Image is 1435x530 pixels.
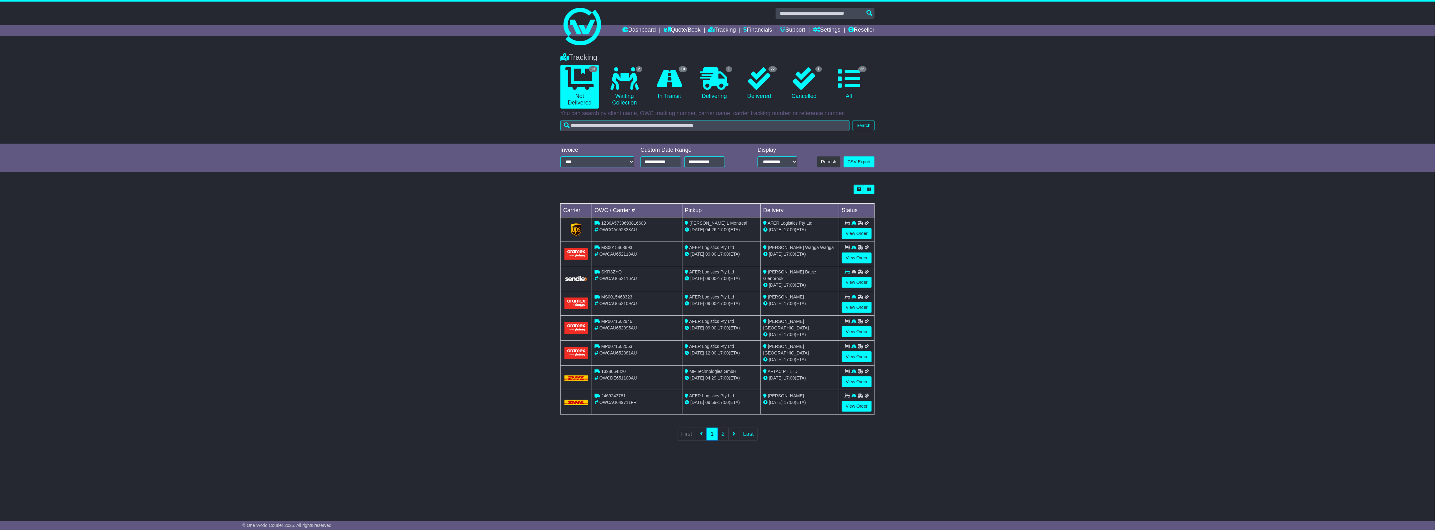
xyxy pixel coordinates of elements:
span: OWCAU652118AU [600,252,637,257]
a: 1 Delivering [695,65,733,102]
span: 17:00 [718,350,729,355]
span: 2469243781 [601,393,626,398]
span: © One World Courier 2025. All rights reserved. [242,523,333,528]
div: (ETA) [763,331,836,338]
div: (ETA) [763,227,836,233]
div: - (ETA) [685,399,758,406]
a: Tracking [708,25,736,36]
span: 17:00 [784,227,795,232]
span: 09:00 [706,325,717,330]
span: [DATE] [691,252,704,257]
span: 17:00 [784,301,795,306]
button: Refresh [817,156,840,167]
span: MF Technologies GmbH [690,369,737,374]
span: 1328664820 [601,369,626,374]
a: View Order [842,376,872,387]
span: OWCAU652095AU [600,325,637,330]
span: MS0015468693 [601,245,632,250]
span: 17:00 [784,283,795,288]
div: (ETA) [763,356,836,363]
span: 36 [858,66,867,72]
img: DHL.png [564,375,588,380]
span: [DATE] [691,227,704,232]
span: 17:00 [718,252,729,257]
img: Aramex.png [564,248,588,260]
span: [DATE] [691,325,704,330]
div: Custom Date Range [641,147,741,154]
span: 17:00 [784,357,795,362]
div: (ETA) [763,399,836,406]
img: Aramex.png [564,298,588,309]
p: You can search by client name, OWC tracking number, carrier name, carrier tracking number or refe... [560,110,875,117]
span: OWCAU652116AU [600,276,637,281]
span: [DATE] [769,357,783,362]
td: Pickup [682,204,761,217]
a: 13 Not Delivered [560,65,599,109]
img: GetCarrierServiceLogo [564,276,588,282]
span: 04:26 [706,227,717,232]
span: [PERSON_NAME][GEOGRAPHIC_DATA] [763,344,809,355]
a: Support [780,25,805,36]
span: [DATE] [769,227,783,232]
a: Dashboard [622,25,656,36]
span: 12:00 [706,350,717,355]
span: 17:00 [718,301,729,306]
span: [DATE] [691,350,704,355]
span: AFER Logistics Pty Ltd [768,221,813,226]
a: View Order [842,252,872,263]
span: [DATE] [769,400,783,405]
span: [DATE] [769,375,783,380]
img: DHL.png [564,400,588,405]
a: Financials [744,25,772,36]
td: Carrier [561,204,592,217]
span: 2 [636,66,642,72]
div: Invoice [560,147,634,154]
span: AFER Logistics Pty Ltd [689,245,734,250]
span: AFER Logistics Pty Ltd [689,393,734,398]
span: 17:00 [784,332,795,337]
span: [DATE] [769,332,783,337]
span: 17:00 [784,400,795,405]
button: Search [853,120,875,131]
span: 04:29 [706,375,717,380]
a: View Order [842,326,872,337]
span: 1 [815,66,822,72]
span: OWCAU649711FR [600,400,637,405]
span: AFER Logistics Pty Ltd [689,294,734,299]
img: GetCarrierServiceLogo [571,223,582,236]
span: 17:00 [718,325,729,330]
span: AFER Logistics Pty Ltd [689,344,734,349]
span: 17:00 [718,227,729,232]
span: AFTAC PT LTD [768,369,798,374]
span: 17:00 [784,252,795,257]
span: OWCAU652109AU [600,301,637,306]
div: (ETA) [763,251,836,257]
a: 36 All [830,65,868,102]
div: - (ETA) [685,325,758,331]
img: Aramex.png [564,347,588,359]
div: (ETA) [763,282,836,288]
a: 1 Cancelled [785,65,823,102]
span: OWCDE651100AU [600,375,637,380]
a: Reseller [848,25,875,36]
div: (ETA) [763,375,836,381]
span: 09:59 [706,400,717,405]
span: 1Z30A5738693816609 [601,221,646,226]
a: 2 [718,428,729,441]
span: AFER Logistics Pty Ltd [689,269,734,274]
div: (ETA) [763,300,836,307]
span: [PERSON_NAME] Wagga Wagga [768,245,834,250]
div: - (ETA) [685,350,758,356]
a: 22 Delivered [740,65,779,102]
a: Last [739,428,758,441]
a: View Order [842,302,872,313]
span: 17:00 [784,375,795,380]
a: View Order [842,228,872,239]
span: OWCAU652081AU [600,350,637,355]
span: [DATE] [769,301,783,306]
span: 17:00 [718,375,729,380]
span: 17:00 [718,276,729,281]
span: AFER Logistics Pty Ltd [689,319,734,324]
a: 10 In Transit [650,65,689,102]
div: - (ETA) [685,275,758,282]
